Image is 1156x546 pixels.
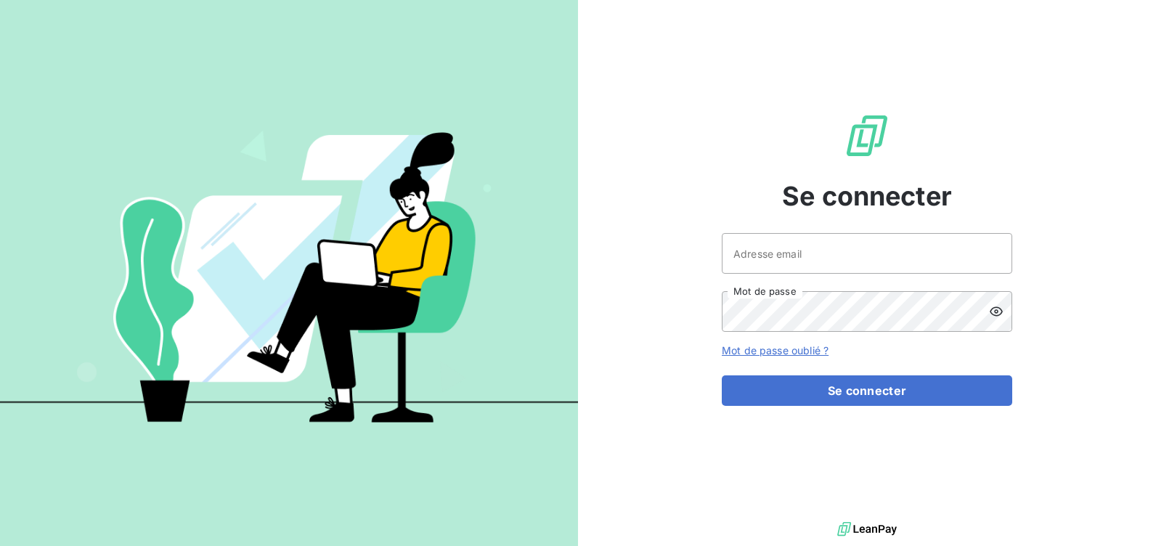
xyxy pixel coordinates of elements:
[844,113,890,159] img: Logo LeanPay
[782,176,952,216] span: Se connecter
[722,344,829,356] a: Mot de passe oublié ?
[837,518,897,540] img: logo
[722,233,1012,274] input: placeholder
[722,375,1012,406] button: Se connecter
